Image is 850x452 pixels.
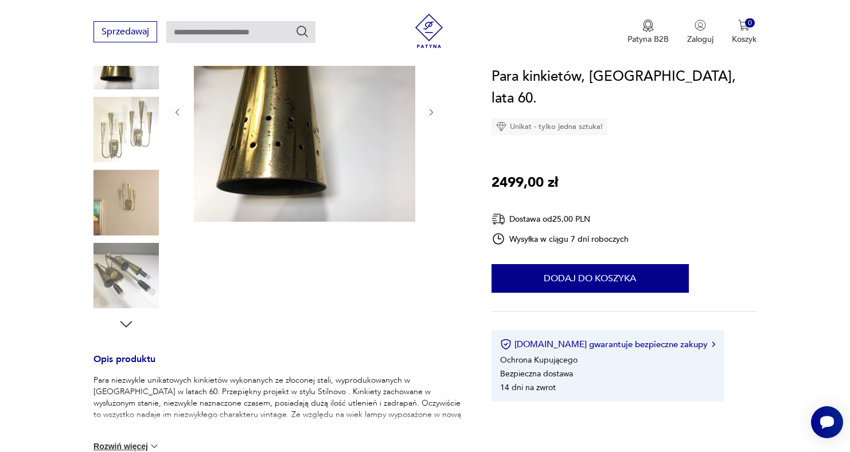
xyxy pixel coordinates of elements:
[811,406,843,438] iframe: Smartsupp widget button
[695,19,706,31] img: Ikonka użytkownika
[732,19,757,45] button: 0Koszyk
[500,355,578,365] li: Ochrona Kupującego
[93,441,160,452] button: Rozwiń więcej
[492,118,607,135] div: Unikat - tylko jedna sztuka!
[93,21,157,42] button: Sprzedawaj
[500,368,573,379] li: Bezpieczna dostawa
[93,170,159,235] img: Zdjęcie produktu Para kinkietów, Niemcy, lata 60.
[745,18,755,28] div: 0
[492,212,629,226] div: Dostawa od 25,00 PLN
[732,34,757,45] p: Koszyk
[627,34,669,45] p: Patyna B2B
[500,339,512,350] img: Ikona certyfikatu
[492,232,629,246] div: Wysyłka w ciągu 7 dni roboczych
[492,66,757,109] h1: Para kinkietów, [GEOGRAPHIC_DATA], lata 60.
[687,19,713,45] button: Zaloguj
[149,441,160,452] img: chevron down
[500,382,556,393] li: 14 dni na zwrot
[496,121,506,132] img: Ikona diamentu
[492,172,558,194] p: 2499,00 zł
[194,1,415,222] img: Zdjęcie produktu Para kinkietów, Niemcy, lata 60.
[93,97,159,162] img: Zdjęcie produktu Para kinkietów, Niemcy, lata 60.
[738,19,750,31] img: Ikona koszyka
[500,339,715,350] button: [DOMAIN_NAME] gwarantuje bezpieczne zakupy
[93,243,159,308] img: Zdjęcie produktu Para kinkietów, Niemcy, lata 60.
[93,356,464,375] h3: Opis produktu
[627,19,669,45] button: Patyna B2B
[642,19,654,32] img: Ikona medalu
[492,212,505,226] img: Ikona dostawy
[295,25,309,38] button: Szukaj
[712,341,715,347] img: Ikona strzałki w prawo
[93,375,464,443] p: Para niezwykle unikatowych kinkietów wykonanych ze złoconej stali, wyprodukowanych w [GEOGRAPHIC_...
[412,14,446,48] img: Patyna - sklep z meblami i dekoracjami vintage
[93,29,157,37] a: Sprzedawaj
[492,264,689,293] button: Dodaj do koszyka
[687,34,713,45] p: Zaloguj
[627,19,669,45] a: Ikona medaluPatyna B2B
